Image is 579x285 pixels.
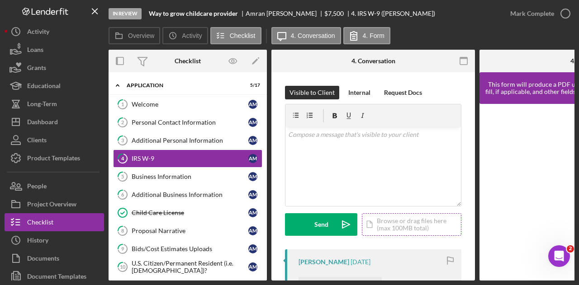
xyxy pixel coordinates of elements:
button: Overview [109,27,160,44]
label: 4. Conversation [291,32,335,39]
div: A M [248,262,257,271]
div: In Review [109,8,142,19]
div: Clients [27,131,47,151]
div: Activity [27,23,49,43]
button: Clients [5,131,104,149]
tspan: 2 [121,119,124,125]
div: Personal Contact Information [132,119,248,126]
tspan: 4 [121,155,124,161]
button: Checklist [210,27,261,44]
div: History [27,231,48,252]
button: 4. Conversation [271,27,341,44]
b: Way to grow childcare provider [149,10,238,17]
div: 4. IRS W-9 ([PERSON_NAME]) [351,10,435,17]
div: Loans [27,41,43,61]
a: 8Proposal NarrativeAM [113,222,262,240]
tspan: 8 [121,228,124,234]
div: A M [248,118,257,127]
div: Child Care License [132,209,248,216]
a: 2Personal Contact InformationAM [113,113,262,131]
iframe: Intercom live chat [548,245,570,267]
div: [PERSON_NAME] [299,258,349,266]
div: A M [248,100,257,109]
tspan: 6 [121,192,124,197]
div: Mark Complete [510,5,554,23]
button: Project Overview [5,195,104,213]
div: A M [248,244,257,253]
button: Long-Term [5,95,104,113]
label: Checklist [230,32,256,39]
a: 1WelcomeAM [113,95,262,113]
a: 9Bids/Cost Estimates UploadsAM [113,240,262,258]
div: Business Information [132,173,248,180]
div: IRS W-9 [132,155,248,162]
div: A M [248,190,257,199]
div: Send [314,213,328,236]
div: A M [248,136,257,145]
button: Product Templates [5,149,104,167]
button: Educational [5,77,104,95]
div: Documents [27,249,59,270]
div: Visible to Client [289,86,335,99]
div: People [27,177,47,197]
button: Internal [344,86,375,99]
a: Child Care LicenseAM [113,204,262,222]
div: 5 / 17 [244,83,260,88]
div: A M [248,208,257,217]
button: Activity [5,23,104,41]
button: Dashboard [5,113,104,131]
button: Checklist [5,213,104,231]
button: Send [285,213,357,236]
div: Long-Term [27,95,57,115]
label: 4. Form [363,32,384,39]
div: A M [248,154,257,163]
a: 10U.S. Citizen/Permanent Resident (i.e. [DEMOGRAPHIC_DATA])?AM [113,258,262,276]
label: Overview [128,32,154,39]
div: Application [127,83,237,88]
button: Grants [5,59,104,77]
div: A M [248,226,257,235]
a: Loans [5,41,104,59]
div: Project Overview [27,195,76,215]
a: 6Additional Business InformationAM [113,186,262,204]
div: Product Templates [27,149,80,169]
button: Request Docs [380,86,427,99]
div: Request Docs [384,86,422,99]
div: 4. Conversation [351,57,395,65]
div: Additional Personal Information [132,137,248,144]
button: Documents [5,249,104,267]
a: History [5,231,104,249]
div: U.S. Citizen/Permanent Resident (i.e. [DEMOGRAPHIC_DATA])? [132,260,248,274]
button: People [5,177,104,195]
tspan: 1 [121,101,124,107]
tspan: 3 [121,137,124,143]
div: Proposal Narrative [132,227,248,234]
div: Checklist [175,57,201,65]
div: Dashboard [27,113,58,133]
div: Welcome [132,101,248,108]
div: Additional Business Information [132,191,248,198]
a: 4IRS W-9AM [113,150,262,168]
a: 3Additional Personal InformationAM [113,131,262,150]
div: Internal [348,86,370,99]
tspan: 9 [121,246,124,252]
span: $7,500 [324,9,344,17]
time: 2025-07-15 01:08 [351,258,370,266]
button: Mark Complete [501,5,574,23]
a: 5Business InformationAM [113,168,262,186]
div: Bids/Cost Estimates Uploads [132,245,248,252]
tspan: 5 [121,173,124,179]
div: Amran [PERSON_NAME] [246,10,324,17]
tspan: 10 [120,264,126,270]
div: Checklist [27,213,53,234]
div: A M [248,172,257,181]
